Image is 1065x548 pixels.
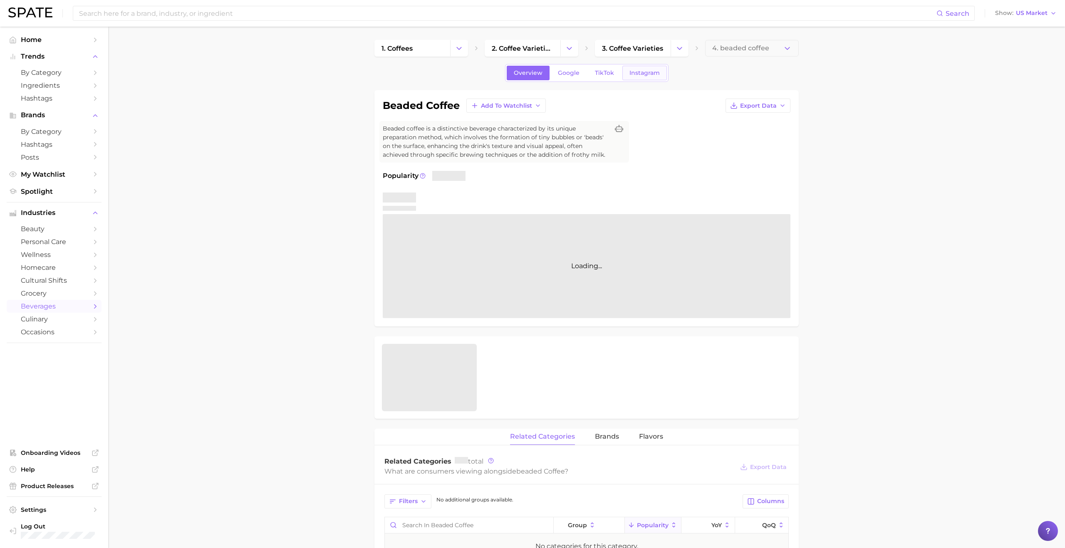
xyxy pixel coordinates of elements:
[492,44,553,52] span: 2. coffee varieties & beans
[625,517,681,533] button: Popularity
[21,523,95,530] span: Log Out
[7,447,102,459] a: Onboarding Videos
[7,66,102,79] a: by Category
[7,151,102,164] a: Posts
[21,111,87,119] span: Brands
[21,482,87,490] span: Product Releases
[588,66,621,80] a: TikTok
[558,69,580,77] span: Google
[450,40,468,57] button: Change Category
[21,153,87,161] span: Posts
[7,326,102,338] a: occasions
[7,313,102,326] a: culinary
[21,188,87,195] span: Spotlight
[740,102,777,109] span: Export Data
[7,109,102,121] button: Brands
[466,99,546,113] button: Add to Watchlist
[21,128,87,136] span: by Category
[735,517,788,533] button: QoQ
[436,496,513,503] span: No additional groups available.
[7,300,102,313] a: beverages
[21,36,87,44] span: Home
[993,8,1059,19] button: ShowUS Market
[595,69,614,77] span: TikTok
[385,517,553,533] input: Search in beaded coffee
[21,315,87,323] span: culinary
[7,504,102,516] a: Settings
[384,457,451,465] span: Related Categories
[383,101,460,111] h1: beaded coffee
[78,6,936,20] input: Search here for a brand, industry, or ingredient
[507,66,550,80] a: Overview
[762,522,776,528] span: QoQ
[21,251,87,259] span: wellness
[21,449,87,457] span: Onboarding Videos
[383,214,790,318] div: Loading...
[7,33,102,46] a: Home
[671,40,689,57] button: Change Category
[595,40,671,57] a: 3. coffee varieties
[7,480,102,492] a: Product Releases
[738,461,789,473] button: Export Data
[629,69,660,77] span: Instagram
[516,467,565,475] span: beaded coffee
[21,141,87,148] span: Hashtags
[21,94,87,102] span: Hashtags
[711,522,722,528] span: YoY
[554,517,624,533] button: group
[7,248,102,261] a: wellness
[7,520,102,541] a: Log out. Currently logged in with e-mail yumi.toki@spate.nyc.
[7,235,102,248] a: personal care
[21,209,87,217] span: Industries
[551,66,587,80] a: Google
[750,464,787,471] span: Export Data
[21,225,87,233] span: beauty
[21,238,87,246] span: personal care
[1016,11,1048,15] span: US Market
[21,289,87,297] span: grocery
[383,171,419,181] span: Popularity
[7,463,102,476] a: Help
[946,10,969,17] span: Search
[21,328,87,336] span: occasions
[7,168,102,181] a: My Watchlist
[381,44,413,52] span: 1. coffees
[637,522,669,528] span: Popularity
[383,124,609,159] span: Beaded coffee is a distinctive beverage characterized by its unique preparation method, which inv...
[705,40,799,57] button: 4. beaded coffee
[7,274,102,287] a: cultural shifts
[622,66,667,80] a: Instagram
[21,264,87,272] span: homecare
[7,287,102,300] a: grocery
[384,466,734,477] div: What are consumers viewing alongside ?
[514,69,542,77] span: Overview
[21,53,87,60] span: Trends
[21,170,87,178] span: My Watchlist
[995,11,1013,15] span: Show
[21,69,87,77] span: by Category
[7,79,102,92] a: Ingredients
[7,138,102,151] a: Hashtags
[7,261,102,274] a: homecare
[510,433,575,440] span: related categories
[712,44,769,52] span: 4. beaded coffee
[21,302,87,310] span: beverages
[7,185,102,198] a: Spotlight
[743,494,789,509] button: Columns
[7,222,102,235] a: beauty
[595,433,619,440] span: brands
[602,44,663,52] span: 3. coffee varieties
[7,125,102,138] a: by Category
[726,99,790,113] button: Export Data
[568,522,587,528] span: group
[639,433,663,440] span: Flavors
[7,50,102,63] button: Trends
[681,517,735,533] button: YoY
[21,81,87,89] span: Ingredients
[21,276,87,284] span: cultural shifts
[560,40,578,57] button: Change Category
[8,7,52,17] img: SPATE
[21,506,87,513] span: Settings
[374,40,450,57] a: 1. coffees
[485,40,560,57] a: 2. coffee varieties & beans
